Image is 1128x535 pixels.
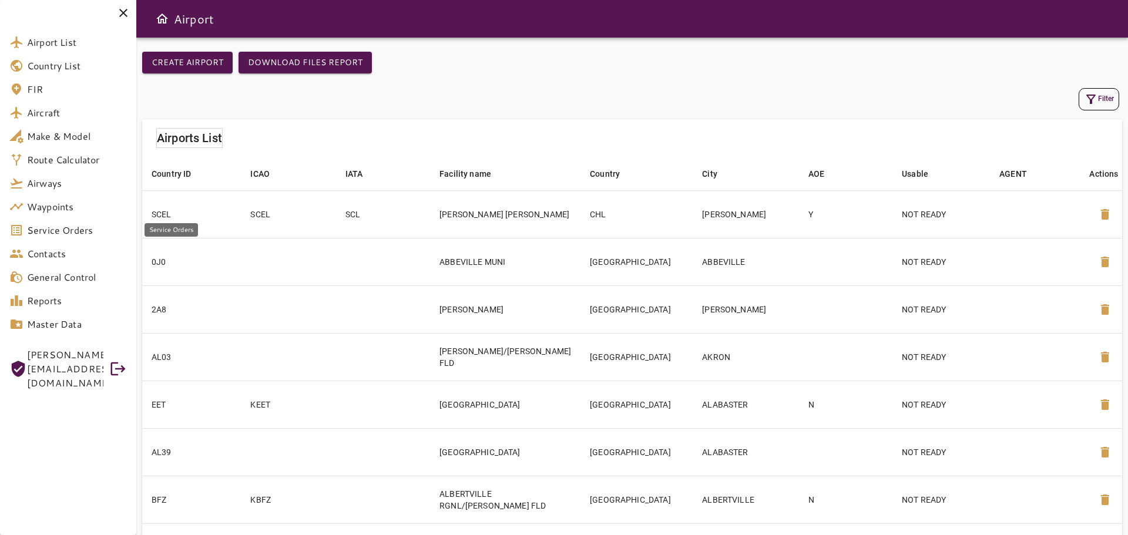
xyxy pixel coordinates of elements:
button: Create airport [142,52,233,73]
td: SCEL [241,190,335,238]
p: NOT READY [902,208,981,220]
span: Reports [27,294,127,308]
td: SCL [336,190,430,238]
p: NOT READY [902,351,981,363]
div: ICAO [250,167,270,181]
button: Download Files Report [239,52,372,73]
span: Country [590,167,635,181]
div: Service Orders [145,223,198,237]
span: Facility name [439,167,506,181]
span: ICAO [250,167,285,181]
td: Y [799,190,892,238]
td: KBFZ [241,476,335,523]
div: Country [590,167,620,181]
div: Facility name [439,167,491,181]
button: Delete Airport [1091,295,1119,324]
td: [PERSON_NAME]/[PERSON_NAME] FLD [430,333,580,381]
span: Contacts [27,247,127,261]
td: KEET [241,381,335,428]
td: ALABASTER [693,381,798,428]
td: N [799,476,892,523]
span: delete [1098,302,1112,317]
td: AL03 [142,333,241,381]
div: City [702,167,717,181]
span: Aircraft [27,106,127,120]
button: Delete Airport [1091,248,1119,276]
td: [GEOGRAPHIC_DATA] [580,476,693,523]
h6: Airport [174,9,214,28]
td: ALBERTVILLE RGNL/[PERSON_NAME] FLD [430,476,580,523]
span: Country ID [152,167,207,181]
td: [GEOGRAPHIC_DATA] [580,238,693,285]
span: Waypoints [27,200,127,214]
td: [PERSON_NAME] [693,190,798,238]
p: NOT READY [902,256,981,268]
p: NOT READY [902,494,981,506]
td: [GEOGRAPHIC_DATA] [580,381,693,428]
span: delete [1098,255,1112,269]
p: NOT READY [902,446,981,458]
span: delete [1098,445,1112,459]
span: [PERSON_NAME][EMAIL_ADDRESS][DOMAIN_NAME] [27,348,103,390]
td: N [799,381,892,428]
span: IATA [345,167,378,181]
p: NOT READY [902,304,981,315]
button: Delete Airport [1091,343,1119,371]
td: BFZ [142,476,241,523]
button: Delete Airport [1091,486,1119,514]
span: Route Calculator [27,153,127,167]
button: Delete Airport [1091,438,1119,466]
td: ABBEVILLE [693,238,798,285]
td: [GEOGRAPHIC_DATA] [580,333,693,381]
button: Delete Airport [1091,391,1119,419]
span: City [702,167,733,181]
td: 0J0 [142,238,241,285]
p: NOT READY [902,399,981,410]
td: SCEL [142,190,241,238]
span: Master Data [27,317,127,331]
div: AGENT [999,167,1027,181]
td: ALBERTVILLE [693,476,798,523]
span: Country List [27,59,127,73]
button: Delete Airport [1091,200,1119,228]
span: General Control [27,270,127,284]
td: [GEOGRAPHIC_DATA] [580,428,693,476]
span: delete [1098,207,1112,221]
td: AKRON [693,333,798,381]
span: Airport List [27,35,127,49]
td: AL39 [142,428,241,476]
span: AGENT [999,167,1042,181]
td: CHL [580,190,693,238]
button: Open drawer [150,7,174,31]
span: FIR [27,82,127,96]
div: Country ID [152,167,192,181]
td: [GEOGRAPHIC_DATA] [430,428,580,476]
td: 2A8 [142,285,241,333]
td: [GEOGRAPHIC_DATA] [580,285,693,333]
span: Usable [902,167,944,181]
td: [PERSON_NAME] [430,285,580,333]
td: [PERSON_NAME] [PERSON_NAME] [430,190,580,238]
div: IATA [345,167,363,181]
span: delete [1098,493,1112,507]
td: ABBEVILLE MUNI [430,238,580,285]
td: EET [142,381,241,428]
span: Make & Model [27,129,127,143]
td: [GEOGRAPHIC_DATA] [430,381,580,428]
span: AOE [808,167,840,181]
button: Filter [1079,88,1119,110]
td: [PERSON_NAME] [693,285,798,333]
span: Airways [27,176,127,190]
span: delete [1098,350,1112,364]
td: ALABASTER [693,428,798,476]
div: Usable [902,167,928,181]
div: AOE [808,167,824,181]
span: Service Orders [27,223,127,237]
span: delete [1098,398,1112,412]
h6: Airports List [157,129,222,147]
